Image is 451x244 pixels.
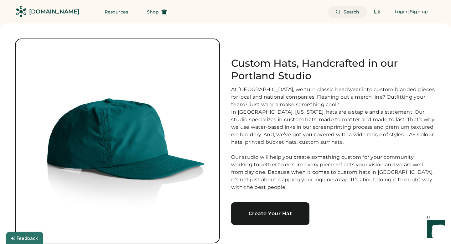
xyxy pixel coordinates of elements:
button: Shop [139,6,174,18]
button: Search [328,6,367,18]
h1: Custom Hats, Handcrafted in our Portland Studio [231,57,436,82]
a: Create Your Hat [231,202,309,225]
button: Retrieve an order [371,6,383,18]
div: [DOMAIN_NAME] [29,8,79,16]
span: Search [344,10,360,14]
img: Rendered Logo - Screens [16,6,27,17]
iframe: Front Chat [421,216,448,243]
button: Resources [97,6,136,18]
div: Login [395,9,408,15]
span: Shop [147,10,159,14]
div: At [GEOGRAPHIC_DATA], we turn classic headwear into custom branded pieces for local and national ... [231,86,436,191]
div: | Sign up [407,9,428,15]
div: Create Your Hat [239,211,302,216]
img: no [16,39,219,243]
